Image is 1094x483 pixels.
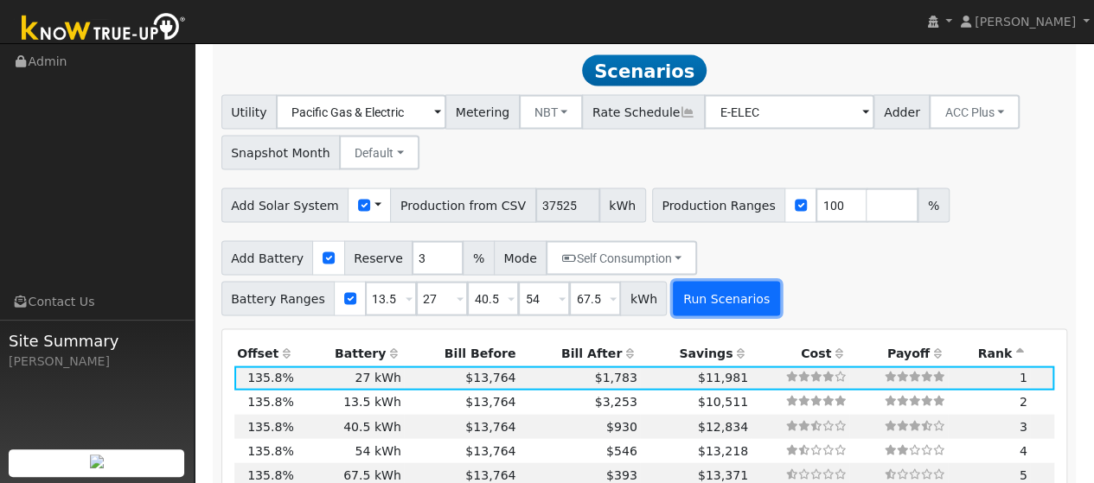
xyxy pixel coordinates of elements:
[673,281,779,315] button: Run Scenarios
[698,370,748,384] span: $11,981
[247,419,294,433] span: 135.8%
[9,329,185,353] span: Site Summary
[918,187,949,222] span: %
[221,240,314,275] span: Add Battery
[297,341,404,365] th: Battery
[463,240,494,275] span: %
[595,394,637,408] span: $3,253
[297,365,404,390] td: 27 kWh
[221,135,341,169] span: Snapshot Month
[465,443,515,457] span: $13,764
[698,467,748,481] span: $13,371
[247,370,294,384] span: 135.8%
[582,54,706,86] span: Scenarios
[929,94,1020,129] button: ACC Plus
[404,341,519,365] th: Bill Before
[595,370,637,384] span: $1,783
[1020,467,1027,481] span: 5
[465,394,515,408] span: $13,764
[276,94,446,129] input: Select a Utility
[221,94,278,129] span: Utility
[221,281,336,315] span: Battery Ranges
[977,346,1012,359] span: Rank
[679,346,733,359] span: Savings
[494,240,547,275] span: Mode
[975,15,1076,29] span: [PERSON_NAME]
[221,187,349,222] span: Add Solar System
[339,135,419,169] button: Default
[465,370,515,384] span: $13,764
[519,341,640,365] th: Bill After
[698,443,748,457] span: $13,218
[546,240,697,275] button: Self Consumption
[247,443,294,457] span: 135.8%
[1020,443,1027,457] span: 4
[801,346,831,359] span: Cost
[234,341,297,365] th: Offset
[13,10,195,48] img: Know True-Up
[247,394,294,408] span: 135.8%
[390,187,535,222] span: Production from CSV
[704,94,874,129] input: Select a Rate Schedule
[606,467,637,481] span: $393
[90,454,104,468] img: retrieve
[873,94,930,129] span: Adder
[606,443,637,457] span: $546
[698,394,748,408] span: $10,511
[465,419,515,433] span: $13,764
[465,467,515,481] span: $13,764
[606,419,637,433] span: $930
[887,346,930,359] span: Payoff
[297,390,404,414] td: 13.5 kWh
[1020,394,1027,408] span: 2
[620,281,667,315] span: kWh
[247,467,294,481] span: 135.8%
[297,438,404,462] td: 54 kWh
[1020,370,1027,384] span: 1
[698,419,748,433] span: $12,834
[297,414,404,438] td: 40.5 kWh
[1020,419,1027,433] span: 3
[344,240,413,275] span: Reserve
[9,353,185,371] div: [PERSON_NAME]
[445,94,520,129] span: Metering
[652,187,785,222] span: Production Ranges
[599,187,646,222] span: kWh
[519,94,584,129] button: NBT
[582,94,705,129] span: Rate Schedule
